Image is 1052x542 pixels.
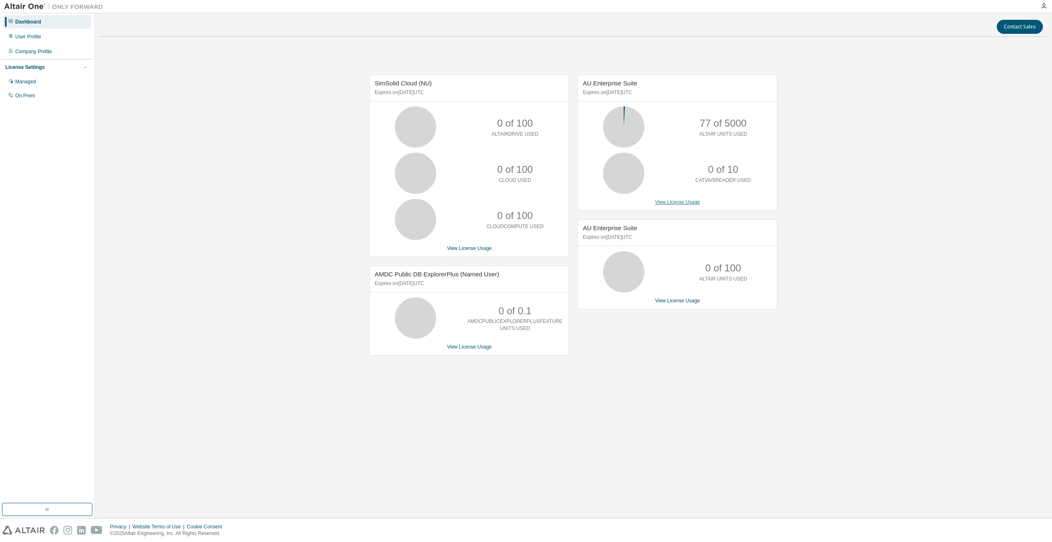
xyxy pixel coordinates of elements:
[91,526,103,535] img: youtube.svg
[695,177,751,184] p: CATIAV5READER USED
[583,224,637,231] span: AU Enterprise Suite
[375,271,499,278] span: AMDC Public DB ExplorerPlus (Named User)
[499,177,531,184] p: CLOUD USED
[447,245,492,251] a: View License Usage
[375,80,432,87] span: SimSolid Cloud (NU)
[583,89,770,96] p: Expires on [DATE] UTC
[50,526,59,535] img: facebook.svg
[447,344,492,350] a: View License Usage
[15,48,52,55] div: Company Profile
[655,199,700,205] a: View License Usage
[498,304,531,318] p: 0 of 0.1
[15,33,41,40] div: User Profile
[497,163,533,177] p: 0 of 100
[497,116,533,130] p: 0 of 100
[655,298,700,304] a: View License Usage
[997,20,1043,34] button: Contact Sales
[705,261,741,275] p: 0 of 100
[708,163,738,177] p: 0 of 10
[4,2,107,11] img: Altair One
[467,318,563,332] p: AMDCPUBLICEXPLORERPLUSFEATURE UNITS USED
[15,78,36,85] div: Managed
[497,209,533,223] p: 0 of 100
[583,234,770,241] p: Expires on [DATE] UTC
[5,64,45,71] div: License Settings
[699,276,747,283] p: ALTAIR UNITS USED
[491,131,538,138] p: ALTAIRDRIVE USED
[375,89,562,96] p: Expires on [DATE] UTC
[699,131,747,138] p: ALTAIR UNITS USED
[700,116,747,130] p: 77 of 5000
[2,526,45,535] img: altair_logo.svg
[486,223,544,230] p: CLOUDCOMPUTE USED
[110,523,132,530] div: Privacy
[63,526,72,535] img: instagram.svg
[15,92,35,99] div: On Prem
[77,526,86,535] img: linkedin.svg
[375,280,562,287] p: Expires on [DATE] UTC
[15,19,41,25] div: Dashboard
[583,80,637,87] span: AU Enterprise Suite
[110,530,227,537] p: © 2025 Altair Engineering, Inc. All Rights Reserved.
[187,523,227,530] div: Cookie Consent
[132,523,187,530] div: Website Terms of Use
